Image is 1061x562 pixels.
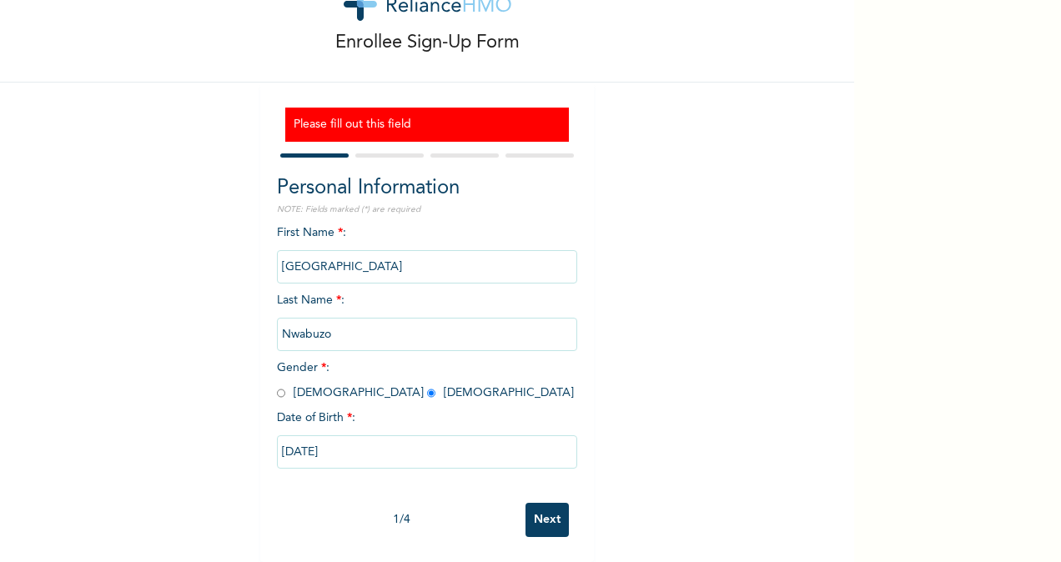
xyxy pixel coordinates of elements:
p: Enrollee Sign-Up Form [335,29,520,57]
input: Enter your first name [277,250,577,284]
div: 1 / 4 [277,511,525,529]
h3: Please fill out this field [294,116,561,133]
span: Last Name : [277,294,577,340]
span: First Name : [277,227,577,273]
p: NOTE: Fields marked (*) are required [277,203,577,216]
input: DD-MM-YYYY [277,435,577,469]
input: Next [525,503,569,537]
span: Date of Birth : [277,409,355,427]
span: Gender : [DEMOGRAPHIC_DATA] [DEMOGRAPHIC_DATA] [277,362,574,399]
input: Enter your last name [277,318,577,351]
h2: Personal Information [277,173,577,203]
